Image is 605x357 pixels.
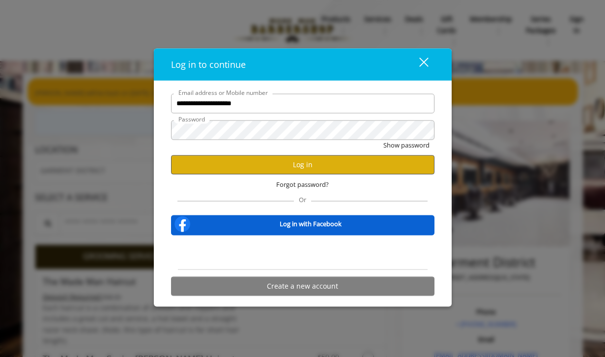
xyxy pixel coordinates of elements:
[408,57,428,72] div: close dialog
[276,179,329,189] span: Forgot password?
[171,155,434,174] button: Log in
[253,241,352,263] iframe: Sign in with Google Button
[173,114,210,123] label: Password
[173,88,273,97] label: Email address or Mobile number
[171,276,434,296] button: Create a new account
[171,120,434,140] input: Password
[401,54,434,74] button: close dialog
[294,195,311,204] span: Or
[383,140,430,150] button: Show password
[280,219,342,229] b: Log in with Facebook
[171,93,434,113] input: Email address or Mobile number
[173,214,192,234] img: facebook-logo
[171,58,246,70] span: Log in to continue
